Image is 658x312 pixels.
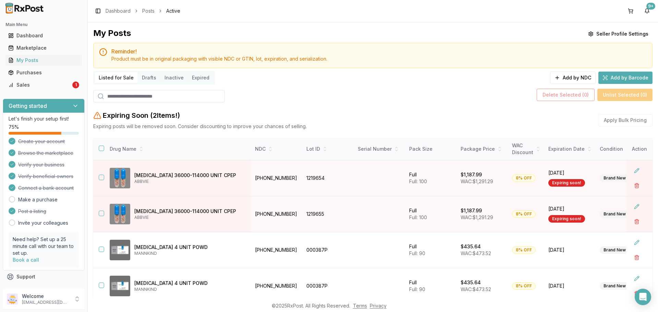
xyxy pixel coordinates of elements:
[134,215,245,220] p: ABBVIE
[461,171,482,178] p: $1,187.99
[160,72,188,83] button: Inactive
[142,8,155,14] a: Posts
[409,178,427,184] span: Full: 100
[188,72,214,83] button: Expired
[405,138,456,160] th: Pack Size
[631,287,643,300] button: Delete
[548,205,592,212] span: [DATE]
[111,55,647,62] div: Product must be in original packaging with visible NDC or GTIN, lot, expiration, and serialization.
[358,146,401,152] div: Serial Number
[134,208,245,215] p: [MEDICAL_DATA] 36000-114000 UNIT CPEP
[93,28,131,40] div: My Posts
[642,5,653,16] button: 9+
[548,170,592,176] span: [DATE]
[72,82,79,88] div: 1
[110,146,245,152] div: Drug Name
[600,246,630,254] div: Brand New
[22,293,70,300] p: Welcome
[134,172,245,179] p: [MEDICAL_DATA] 36000-114000 UNIT CPEP
[18,196,58,203] a: Make a purchase
[596,138,647,160] th: Condition
[5,79,82,91] a: Sales1
[646,3,655,10] div: 9+
[3,30,85,41] button: Dashboard
[13,257,39,263] a: Book a call
[110,168,130,188] img: Creon 36000-114000 UNIT CPEP
[9,115,79,122] p: Let's finish your setup first!
[461,279,481,286] p: $435.64
[370,303,387,309] a: Privacy
[600,210,630,218] div: Brand New
[548,146,592,152] div: Expiration Date
[405,268,456,304] td: Full
[3,3,47,14] img: RxPost Logo
[251,268,302,304] td: [PHONE_NUMBER]
[548,247,592,253] span: [DATE]
[635,289,651,305] div: Open Intercom Messenger
[18,208,46,215] span: Post a listing
[3,271,85,283] button: Support
[93,123,307,130] p: Expiring posts will be removed soon. Consider discounting to improve your chances of selling.
[409,214,427,220] span: Full: 100
[5,66,82,79] a: Purchases
[22,300,70,305] p: [EMAIL_ADDRESS][DOMAIN_NAME]
[631,164,643,177] button: Edit
[138,72,160,83] button: Drafts
[251,160,302,196] td: [PHONE_NUMBER]
[461,146,504,152] div: Package Price
[631,179,643,192] button: Delete
[251,232,302,268] td: [PHONE_NUMBER]
[631,236,643,249] button: Edit
[461,286,491,292] span: WAC: $473.52
[18,185,74,191] span: Connect a bank account
[631,251,643,264] button: Delete
[306,146,350,152] div: Lot ID
[3,79,85,90] button: Sales1
[5,54,82,66] a: My Posts
[600,282,630,290] div: Brand New
[3,42,85,53] button: Marketplace
[302,196,354,232] td: 1219655
[548,215,585,223] div: Expiring soon!
[409,286,425,292] span: Full: 90
[3,67,85,78] button: Purchases
[405,196,456,232] td: Full
[302,160,354,196] td: 1219654
[106,8,131,14] a: Dashboard
[110,204,130,224] img: Creon 36000-114000 UNIT CPEP
[512,282,536,290] div: 8% OFF
[8,32,79,39] div: Dashboard
[631,215,643,228] button: Delete
[548,283,592,289] span: [DATE]
[512,174,536,182] div: 8% OFF
[584,28,653,40] button: Seller Profile Settings
[8,69,79,76] div: Purchases
[18,161,64,168] span: Verify your business
[3,55,85,66] button: My Posts
[512,210,536,218] div: 8% OFF
[550,72,596,84] button: Add by NDC
[512,246,536,254] div: 8% OFF
[110,240,130,260] img: Afrezza 4 UNIT POWD
[13,236,75,257] p: Need help? Set up a 25 minute call with our team to set up.
[8,82,71,88] div: Sales
[3,283,85,295] button: Feedback
[95,72,138,83] button: Listed for Sale
[405,160,456,196] td: Full
[18,220,68,226] a: Invite your colleagues
[353,303,367,309] a: Terms
[18,150,73,157] span: Browse the marketplace
[251,196,302,232] td: [PHONE_NUMBER]
[405,232,456,268] td: Full
[9,102,47,110] h3: Getting started
[631,272,643,285] button: Edit
[548,179,585,187] div: Expiring soon!
[8,57,79,64] div: My Posts
[302,268,354,304] td: 000387P
[134,251,245,256] p: MANNKIND
[16,286,40,292] span: Feedback
[18,138,65,145] span: Create your account
[7,294,18,304] img: User avatar
[110,276,130,296] img: Afrezza 4 UNIT POWD
[461,243,481,250] p: $435.64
